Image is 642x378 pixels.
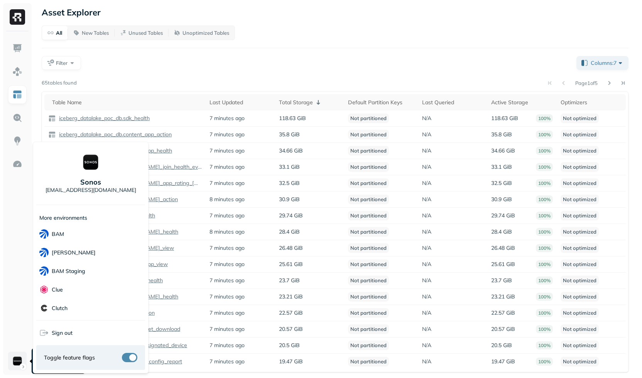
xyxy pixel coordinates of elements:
[52,329,73,337] span: Sign out
[52,305,68,312] p: Clutch
[81,153,100,171] img: Sonos
[52,268,85,275] p: BAM Staging
[39,248,49,257] img: BAM Dev
[52,231,64,238] p: BAM
[39,214,87,222] p: More environments
[52,249,96,256] p: [PERSON_NAME]
[44,354,95,361] span: Toggle feature flags
[39,285,49,294] img: Clue
[52,286,63,293] p: Clue
[80,178,101,186] p: Sonos
[46,186,136,194] p: [EMAIL_ADDRESS][DOMAIN_NAME]
[39,303,49,313] img: Clutch
[39,229,49,239] img: BAM
[39,266,49,276] img: BAM Staging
